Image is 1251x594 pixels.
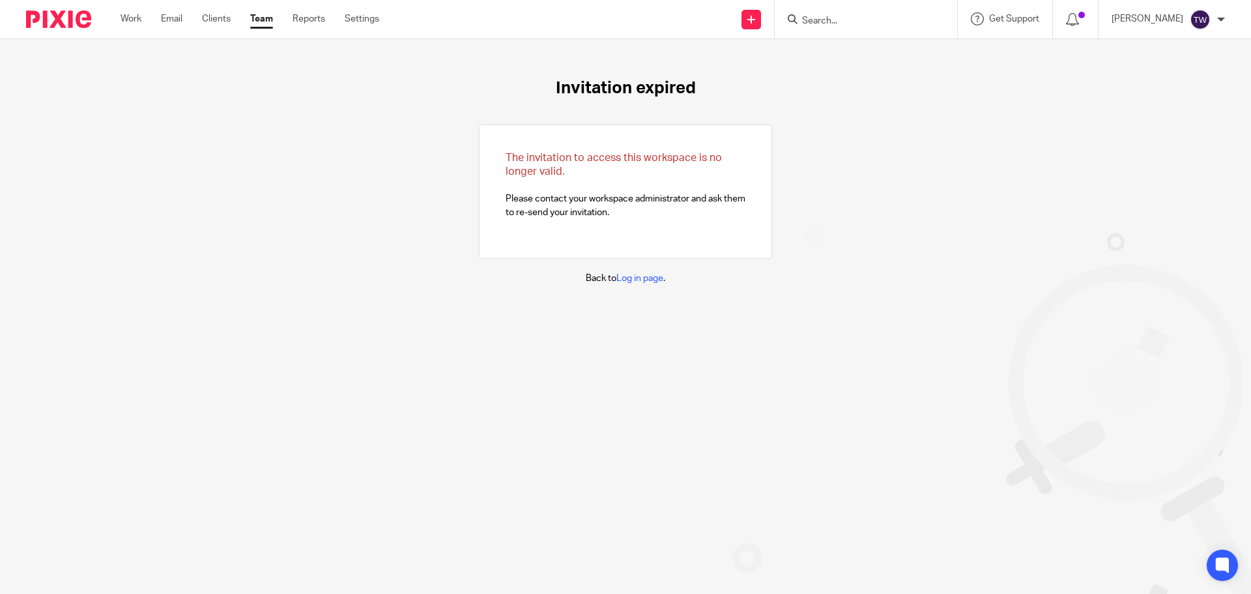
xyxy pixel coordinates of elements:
a: Reports [293,12,325,25]
p: Back to . [586,272,665,285]
input: Search [801,16,918,27]
img: Pixie [26,10,91,28]
a: Log in page [616,274,663,283]
a: Settings [345,12,379,25]
span: Get Support [989,14,1039,23]
p: Please contact your workspace administrator and ask them to re-send your invitation. [506,151,745,219]
a: Clients [202,12,231,25]
a: Email [161,12,182,25]
h1: Invitation expired [556,78,696,98]
p: [PERSON_NAME] [1112,12,1183,25]
a: Team [250,12,273,25]
a: Work [121,12,141,25]
img: svg%3E [1190,9,1211,30]
span: The invitation to access this workspace is no longer valid. [506,153,722,177]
